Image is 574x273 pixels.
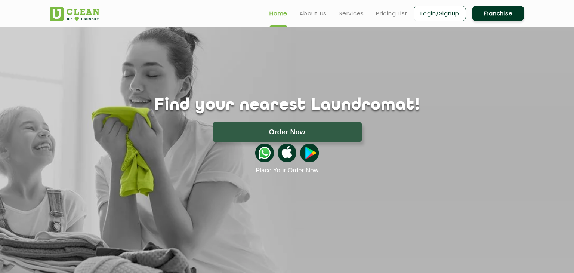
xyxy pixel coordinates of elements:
img: whatsappicon.png [255,144,274,162]
a: Login/Signup [414,6,466,21]
a: Home [269,9,287,18]
a: Place Your Order Now [256,167,318,174]
h1: Find your nearest Laundromat! [44,96,530,115]
img: apple-icon.png [278,144,296,162]
a: Pricing List [376,9,408,18]
img: UClean Laundry and Dry Cleaning [50,7,99,21]
a: About us [299,9,327,18]
a: Franchise [472,6,524,21]
a: Services [339,9,364,18]
img: playstoreicon.png [300,144,319,162]
button: Order Now [213,122,362,142]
